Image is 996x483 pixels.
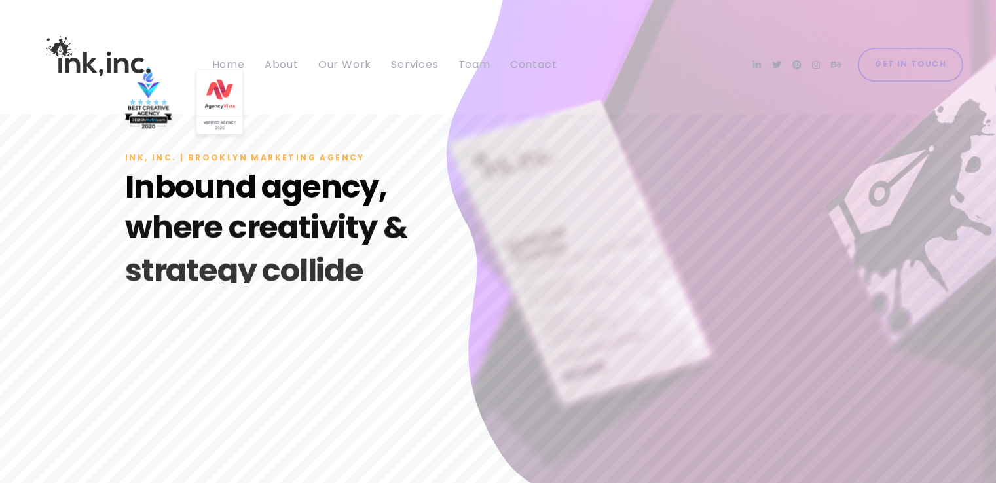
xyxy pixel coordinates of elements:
[125,151,365,164] span: Ink, Inc. | Brooklyn Marketing Agency
[125,249,363,293] span: strategy collide
[875,57,946,72] span: Get in Touch
[125,206,407,249] span: where creativity &
[212,57,245,72] span: Home
[858,48,963,82] a: Get in Touch
[458,57,490,72] span: Team
[510,57,557,72] span: Contact
[391,57,438,72] span: Services
[33,12,164,100] img: Ink, Inc. | Marketing Agency
[125,165,387,209] span: Inbound agency,
[265,57,299,72] span: About
[318,57,371,72] span: Our Work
